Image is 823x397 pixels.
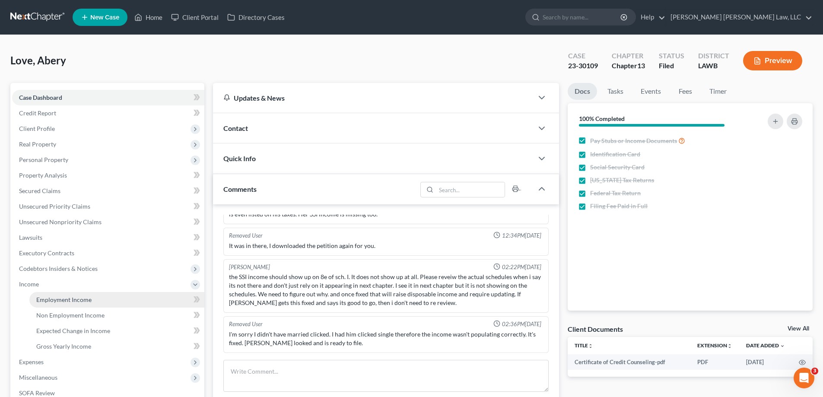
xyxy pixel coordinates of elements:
a: Executory Contracts [12,245,204,261]
span: Codebtors Insiders & Notices [19,265,98,272]
span: Non Employment Income [36,311,105,319]
div: Chapter [612,51,645,61]
a: Non Employment Income [29,308,204,323]
td: PDF [690,354,739,370]
span: 12:34PM[DATE] [502,232,541,240]
div: District [698,51,729,61]
a: Titleunfold_more [575,342,593,349]
span: Miscellaneous [19,374,57,381]
span: Quick Info [223,154,256,162]
a: Extensionunfold_more [697,342,732,349]
span: Personal Property [19,156,68,163]
a: Employment Income [29,292,204,308]
a: View All [788,326,809,332]
span: Secured Claims [19,187,60,194]
a: Unsecured Priority Claims [12,199,204,214]
a: Expected Change in Income [29,323,204,339]
div: Removed User [229,232,263,240]
td: [DATE] [739,354,792,370]
span: [US_STATE] Tax Returns [590,176,654,184]
input: Search... [436,182,505,197]
span: Love, Abery [10,54,66,67]
a: Property Analysis [12,168,204,183]
div: Updates & News [223,93,523,102]
div: Chapter [612,61,645,71]
span: 02:22PM[DATE] [502,263,541,271]
div: Client Documents [568,324,623,333]
a: Case Dashboard [12,90,204,105]
a: Home [130,10,167,25]
span: Lawsuits [19,234,42,241]
a: Docs [568,83,597,100]
i: unfold_more [588,343,593,349]
a: Fees [671,83,699,100]
div: Case [568,51,598,61]
a: Directory Cases [223,10,289,25]
div: the SSI income should show up on 8e of sch. I. It does not show up at all. Please reveiw the actu... [229,273,543,307]
span: Case Dashboard [19,94,62,101]
span: Client Profile [19,125,55,132]
span: SOFA Review [19,389,55,397]
span: Unsecured Priority Claims [19,203,90,210]
a: Unsecured Nonpriority Claims [12,214,204,230]
span: Employment Income [36,296,92,303]
span: Expenses [19,358,44,365]
span: Identification Card [590,150,640,159]
a: Client Portal [167,10,223,25]
span: Federal Tax Return [590,189,641,197]
i: unfold_more [727,343,732,349]
div: It was in there, I downloaded the petition again for you. [229,241,543,250]
input: Search by name... [543,9,622,25]
span: Property Analysis [19,172,67,179]
span: Filing Fee Paid in Full [590,202,648,210]
td: Certificate of Credit Counseling-pdf [568,354,690,370]
span: Income [19,280,39,288]
a: Lawsuits [12,230,204,245]
span: 02:36PM[DATE] [502,320,541,328]
div: I'm sorry I didn't have married clicked. I had him clicked single therefore the income wasn't pop... [229,330,543,347]
div: [PERSON_NAME] [229,263,270,271]
div: Removed User [229,320,263,328]
div: Filed [659,61,684,71]
iframe: Intercom live chat [794,368,814,388]
a: Date Added expand_more [746,342,785,349]
span: Social Security Card [590,163,645,172]
span: 13 [637,61,645,70]
a: Secured Claims [12,183,204,199]
strong: 100% Completed [579,115,625,122]
div: 23-30109 [568,61,598,71]
span: Pay Stubs or Income Documents [590,137,677,145]
button: Preview [743,51,802,70]
span: Real Property [19,140,56,148]
span: Contact [223,124,248,132]
span: Executory Contracts [19,249,74,257]
i: expand_more [780,343,785,349]
span: Gross Yearly Income [36,343,91,350]
a: Credit Report [12,105,204,121]
a: Help [636,10,665,25]
a: [PERSON_NAME] [PERSON_NAME] Law, LLC [666,10,812,25]
span: Expected Change in Income [36,327,110,334]
a: Tasks [601,83,630,100]
div: LAWB [698,61,729,71]
span: New Case [90,14,119,21]
span: Unsecured Nonpriority Claims [19,218,102,225]
a: Timer [702,83,734,100]
a: Events [634,83,668,100]
a: Gross Yearly Income [29,339,204,354]
div: Status [659,51,684,61]
span: Comments [223,185,257,193]
span: 3 [811,368,818,375]
span: Credit Report [19,109,56,117]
